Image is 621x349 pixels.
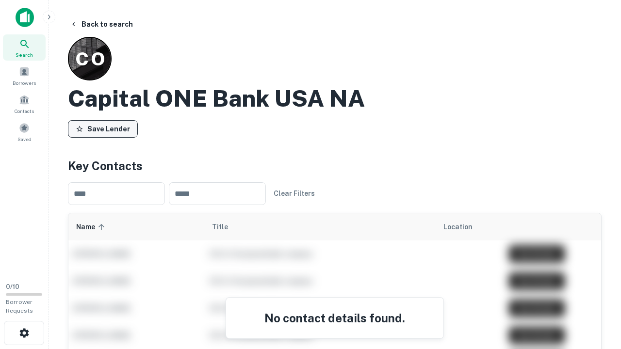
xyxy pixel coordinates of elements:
span: Saved [17,135,32,143]
a: Borrowers [3,63,46,89]
iframe: Chat Widget [572,271,621,318]
p: C O [75,45,104,73]
button: Save Lender [68,120,138,138]
span: Borrower Requests [6,299,33,314]
button: Clear Filters [270,185,319,202]
span: Borrowers [13,79,36,87]
span: 0 / 10 [6,283,19,290]
span: Search [16,51,33,59]
a: Search [3,34,46,61]
h4: No contact details found. [238,309,432,327]
h4: Key Contacts [68,157,602,174]
a: Saved [3,119,46,145]
img: capitalize-icon.png [16,8,34,27]
button: Back to search [66,16,137,33]
h2: Capital ONE Bank USA NA [68,84,365,112]
a: Contacts [3,91,46,117]
span: Contacts [15,107,34,115]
